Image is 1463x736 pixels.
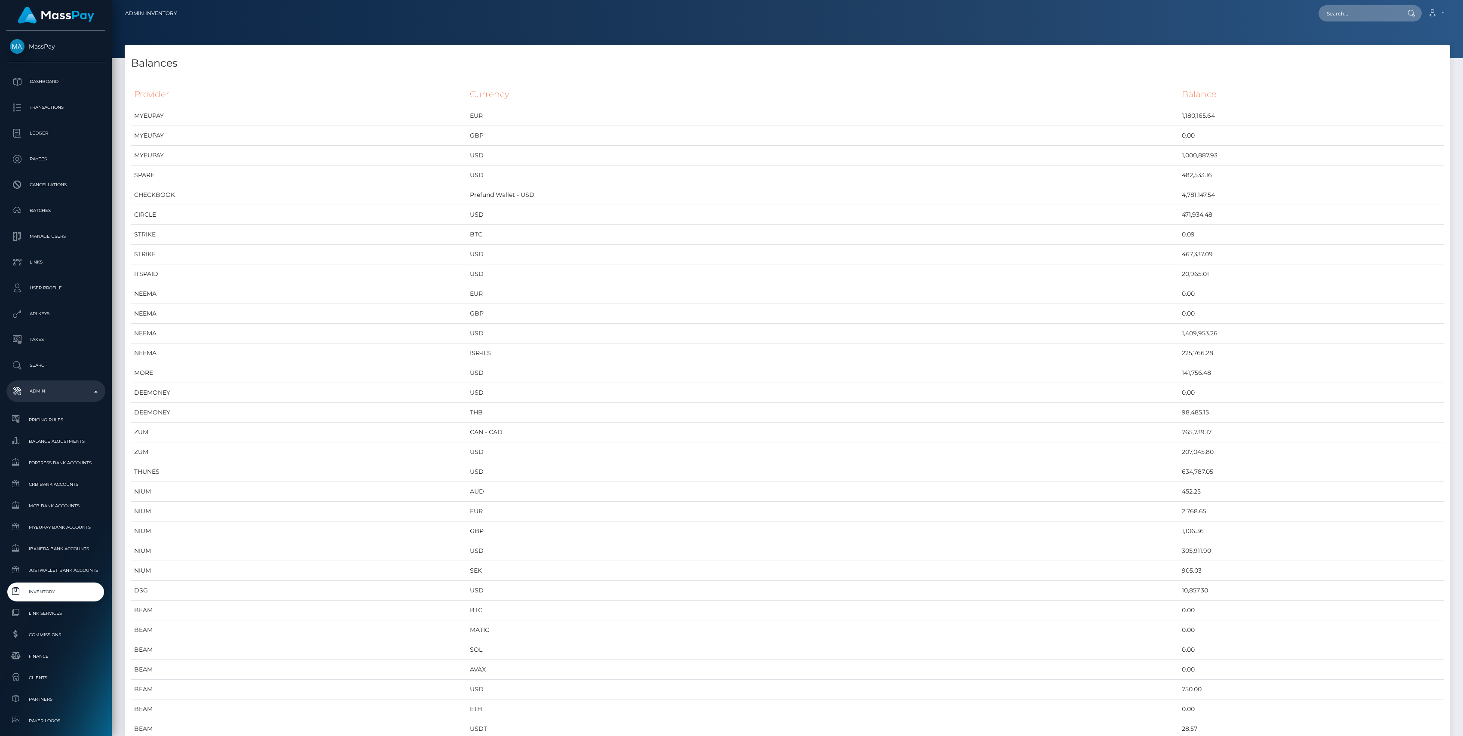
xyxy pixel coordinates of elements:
p: API Keys [10,307,102,320]
th: Balance [1179,83,1444,106]
td: ZUM [131,442,467,462]
a: MCB Bank Accounts [6,497,105,515]
span: JustWallet Bank Accounts [10,565,102,575]
td: USD [467,363,1179,383]
a: JustWallet Bank Accounts [6,561,105,580]
td: CHECKBOOK [131,185,467,205]
span: Pricing Rules [10,415,102,425]
td: 471,934.48 [1179,205,1444,225]
td: 0.00 [1179,601,1444,620]
td: MYEUPAY [131,146,467,166]
p: Cancellations [10,178,102,191]
td: 225,766.28 [1179,343,1444,363]
p: Taxes [10,333,102,346]
td: USD [467,383,1179,403]
td: USD [467,324,1179,343]
td: BTC [467,601,1179,620]
td: BEAM [131,699,467,719]
td: ZUM [131,423,467,442]
td: AUD [467,482,1179,502]
td: EUR [467,106,1179,126]
td: GBP [467,304,1179,324]
td: 452.25 [1179,482,1444,502]
a: Taxes [6,329,105,350]
td: 905.03 [1179,561,1444,581]
td: USD [467,541,1179,561]
p: Ledger [10,127,102,140]
td: CIRCLE [131,205,467,225]
span: Link Services [10,608,102,618]
td: 482,533.16 [1179,166,1444,185]
td: 10,857.30 [1179,581,1444,601]
h4: Balances [131,56,1444,71]
a: Payees [6,148,105,170]
td: SOL [467,640,1179,660]
td: USD [467,442,1179,462]
td: STRIKE [131,245,467,264]
td: STRIKE [131,225,467,245]
a: Admin [6,380,105,402]
td: 207,045.80 [1179,442,1444,462]
td: SPARE [131,166,467,185]
td: USD [467,245,1179,264]
a: Commissions [6,626,105,644]
td: BEAM [131,620,467,640]
td: 634,787.05 [1179,462,1444,482]
td: BEAM [131,601,467,620]
td: BEAM [131,640,467,660]
span: MassPay [6,43,105,50]
td: THUNES [131,462,467,482]
td: NIUM [131,502,467,521]
td: MORE [131,363,467,383]
td: AVAX [467,660,1179,680]
span: Payer Logos [10,716,102,726]
a: User Profile [6,277,105,299]
td: USD [467,581,1179,601]
a: API Keys [6,303,105,325]
td: NIUM [131,561,467,581]
td: USD [467,166,1179,185]
td: ISR-ILS [467,343,1179,363]
td: DEEMONEY [131,383,467,403]
p: Payees [10,153,102,166]
th: Currency [467,83,1179,106]
a: Admin Inventory [125,4,177,22]
td: 0.00 [1179,660,1444,680]
td: EUR [467,502,1179,521]
span: MyEUPay Bank Accounts [10,522,102,532]
td: NEEMA [131,343,467,363]
td: 20,965.01 [1179,264,1444,284]
td: THB [467,403,1179,423]
td: 750.00 [1179,680,1444,699]
a: Ibanera Bank Accounts [6,540,105,558]
a: Link Services [6,604,105,623]
td: 765,739.17 [1179,423,1444,442]
p: Manage Users [10,230,102,243]
span: MCB Bank Accounts [10,501,102,511]
td: ETH [467,699,1179,719]
td: NIUM [131,521,467,541]
td: 0.00 [1179,304,1444,324]
input: Search... [1319,5,1399,21]
td: 0.00 [1179,620,1444,640]
td: 141,756.48 [1179,363,1444,383]
a: Cancellations [6,174,105,196]
td: 4,781,147.54 [1179,185,1444,205]
td: DSG [131,581,467,601]
a: Links [6,251,105,273]
a: Manage Users [6,226,105,247]
td: 0.00 [1179,126,1444,146]
a: Search [6,355,105,376]
td: 0.09 [1179,225,1444,245]
p: Links [10,256,102,269]
span: Ibanera Bank Accounts [10,544,102,554]
img: MassPay [10,39,25,54]
td: 1,409,953.26 [1179,324,1444,343]
p: Batches [10,204,102,217]
a: Partners [6,690,105,708]
a: Transactions [6,97,105,118]
td: GBP [467,126,1179,146]
span: CRB Bank Accounts [10,479,102,489]
td: 0.00 [1179,383,1444,403]
td: MATIC [467,620,1179,640]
